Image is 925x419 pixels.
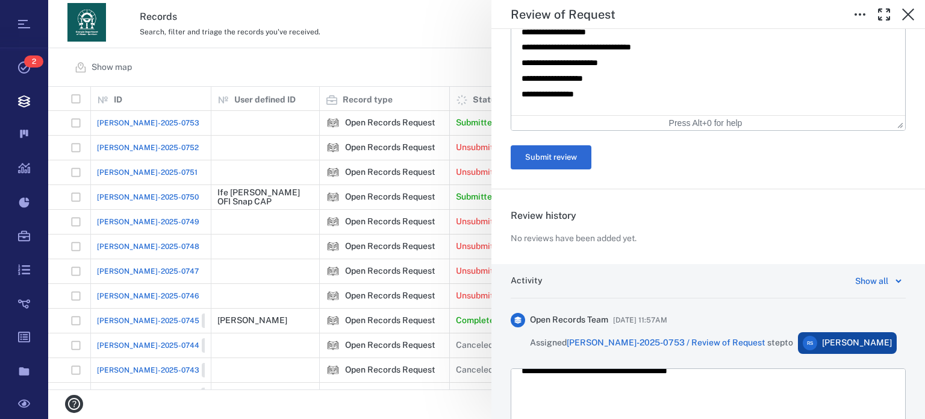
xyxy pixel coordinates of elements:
h6: Review history [511,209,906,223]
button: Submit review [511,145,591,169]
div: Press Alt+0 for help [643,118,769,128]
span: 2 [24,55,43,68]
span: [DATE] 11:57AM [613,313,667,327]
div: Press the Up and Down arrow keys to resize the editor. [897,118,903,128]
div: Show all [855,274,888,288]
h6: Activity [511,275,543,287]
a: [PERSON_NAME]-2025-0753 / Review of Request [567,338,765,347]
h5: Review of Request [511,7,615,22]
div: R S [803,336,817,350]
span: Assigned step to [530,337,793,349]
button: Toggle to Edit Boxes [848,2,872,27]
span: [PERSON_NAME] [822,337,892,349]
span: Open Records Team [530,314,608,326]
button: Toggle Fullscreen [872,2,896,27]
button: Close [896,2,920,27]
p: No reviews have been added yet. [511,233,637,245]
span: Help [27,8,52,19]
